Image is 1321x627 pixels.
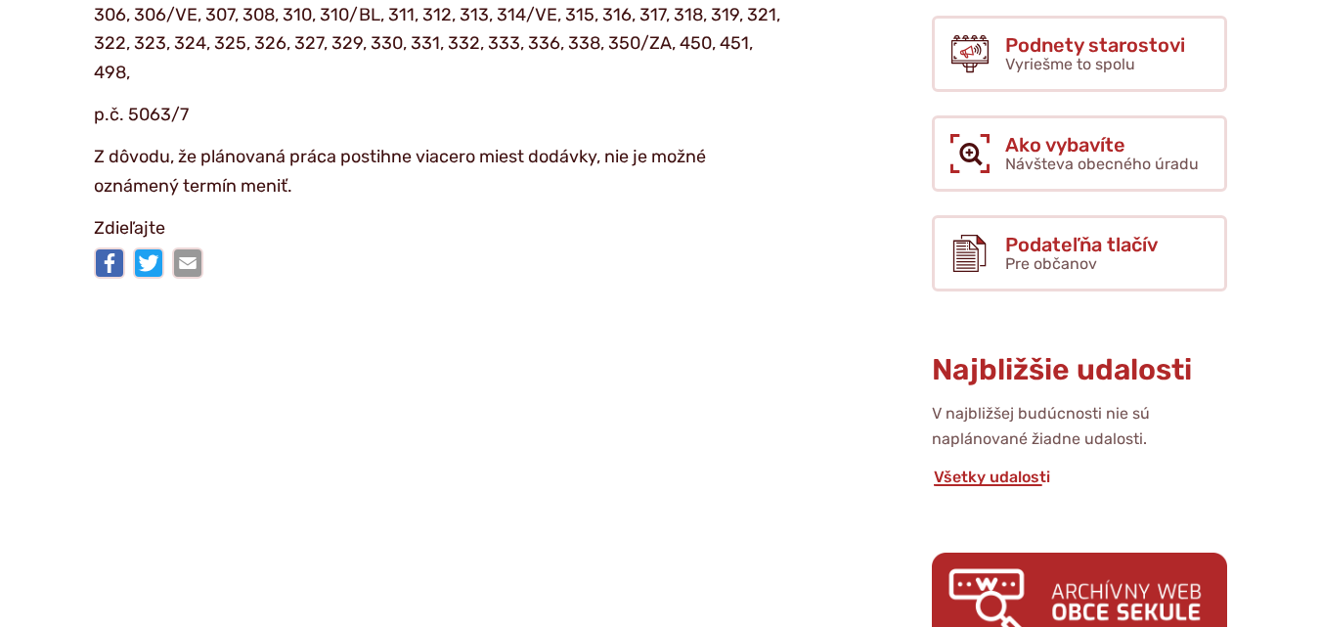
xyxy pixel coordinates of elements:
[1005,134,1199,156] span: Ako vybavíte
[133,247,164,279] img: Zdieľať na Twitteri
[932,468,1052,486] a: Všetky udalosti
[94,247,125,279] img: Zdieľať na Facebooku
[94,143,788,201] p: Z dôvodu, že plánovaná práca postihne viacero miest dodávky, nie je možné oznámený termín meniť.
[1005,55,1135,73] span: Vyriešme to spolu
[932,16,1227,92] a: Podnety starostovi Vyriešme to spolu
[94,1,788,88] p: 306, 306/VE, 307, 308, 310, 310/BL, 311, 312, 313, 314/VE, 315, 316, 317, 318, 319, 321, 322, 323...
[932,215,1227,291] a: Podateľňa tlačív Pre občanov
[94,214,788,244] p: Zdieľajte
[1005,234,1158,255] span: Podateľňa tlačív
[94,101,788,130] p: p.č. 5063/7
[932,354,1227,386] h3: Najbližšie udalosti
[932,401,1227,453] p: V najbližšej budúcnosti nie sú naplánované žiadne udalosti.
[1005,254,1097,273] span: Pre občanov
[932,115,1227,192] a: Ako vybavíte Návšteva obecného úradu
[1005,34,1185,56] span: Podnety starostovi
[172,247,203,279] img: Zdieľať e-mailom
[1005,155,1199,173] span: Návšteva obecného úradu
